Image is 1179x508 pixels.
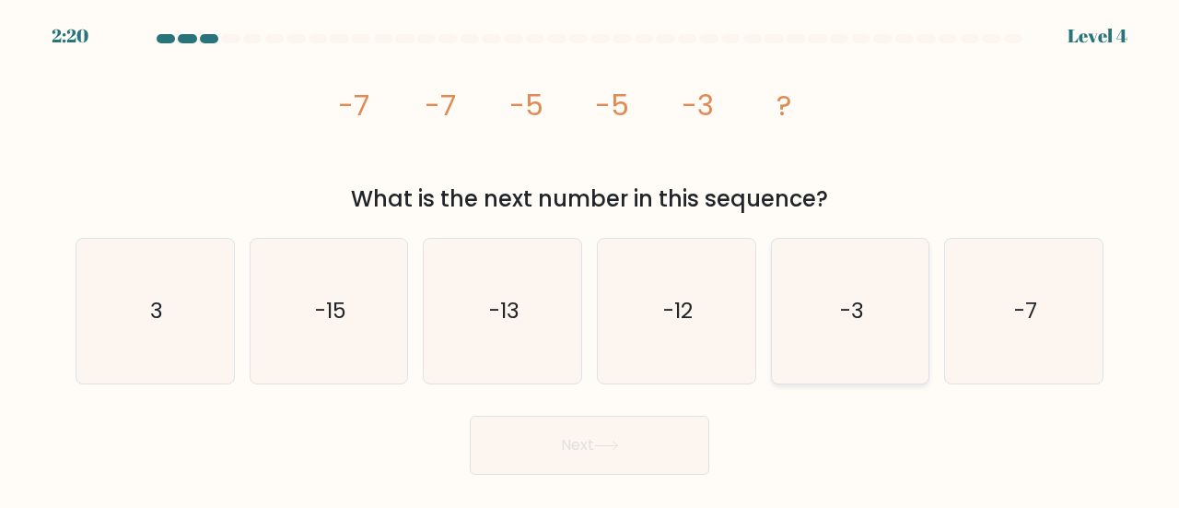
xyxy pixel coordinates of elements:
[52,22,88,50] div: 2:20
[682,85,714,125] tspan: -3
[470,416,709,475] button: Next
[663,295,693,325] text: -12
[489,295,519,325] text: -13
[425,85,456,125] tspan: -7
[150,295,163,325] text: 3
[339,85,370,125] tspan: -7
[315,295,346,325] text: -15
[1014,295,1037,325] text: -7
[87,183,1092,216] div: What is the next number in this sequence?
[840,295,864,325] text: -3
[595,85,629,125] tspan: -5
[509,85,543,125] tspan: -5
[776,85,791,125] tspan: ?
[1068,22,1127,50] div: Level 4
